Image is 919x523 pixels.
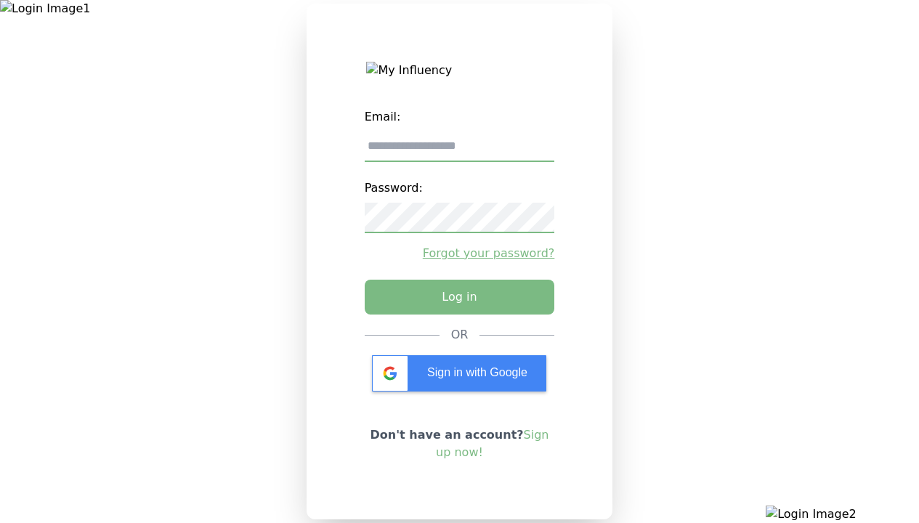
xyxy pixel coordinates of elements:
[766,506,919,523] img: Login Image2
[365,245,555,262] a: Forgot your password?
[365,174,555,203] label: Password:
[365,426,555,461] p: Don't have an account?
[365,280,555,315] button: Log in
[366,62,552,79] img: My Influency
[451,326,469,344] div: OR
[427,366,527,378] span: Sign in with Google
[372,355,546,392] div: Sign in with Google
[365,102,555,131] label: Email:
